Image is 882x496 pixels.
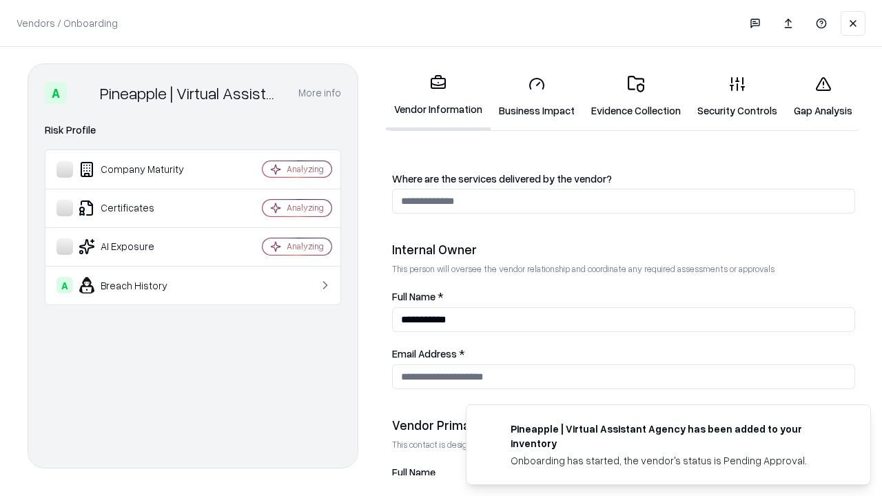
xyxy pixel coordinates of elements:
[392,241,855,258] div: Internal Owner
[392,467,855,477] label: Full Name
[386,63,491,130] a: Vendor Information
[57,200,221,216] div: Certificates
[392,439,855,451] p: This contact is designated to receive the assessment request from Shift
[786,65,861,129] a: Gap Analysis
[57,277,221,293] div: Breach History
[45,82,67,104] div: A
[17,16,118,30] p: Vendors / Onboarding
[392,263,855,275] p: This person will oversee the vendor relationship and coordinate any required assessments or appro...
[511,422,837,451] div: Pineapple | Virtual Assistant Agency has been added to your inventory
[298,81,341,105] button: More info
[57,238,221,255] div: AI Exposure
[57,277,73,293] div: A
[392,291,855,302] label: Full Name *
[583,65,689,129] a: Evidence Collection
[57,161,221,178] div: Company Maturity
[287,202,324,214] div: Analyzing
[491,65,583,129] a: Business Impact
[392,174,855,184] label: Where are the services delivered by the vendor?
[392,349,855,359] label: Email Address *
[392,417,855,433] div: Vendor Primary Contact
[287,240,324,252] div: Analyzing
[511,453,837,468] div: Onboarding has started, the vendor's status is Pending Approval.
[287,163,324,175] div: Analyzing
[72,82,94,104] img: Pineapple | Virtual Assistant Agency
[45,122,341,138] div: Risk Profile
[100,82,282,104] div: Pineapple | Virtual Assistant Agency
[689,65,786,129] a: Security Controls
[483,422,500,438] img: trypineapple.com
